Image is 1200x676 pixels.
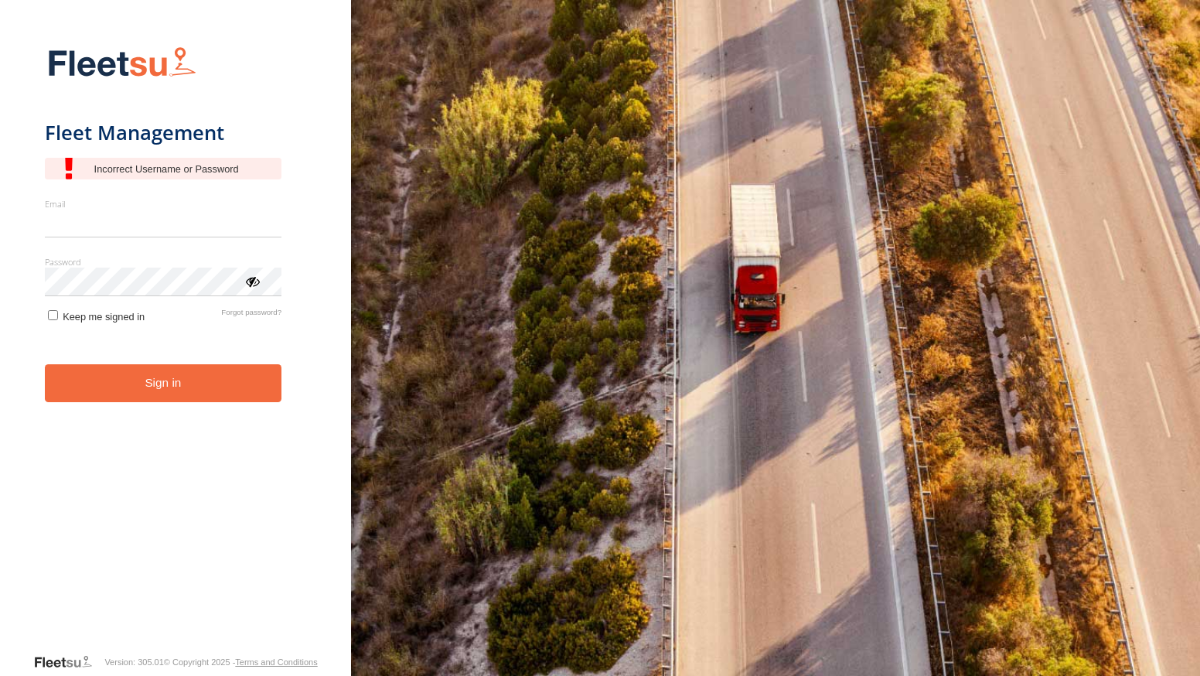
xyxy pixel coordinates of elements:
span: Keep me signed in [63,311,145,323]
h1: Fleet Management [45,120,282,145]
button: Sign in [45,364,282,402]
label: Password [45,256,282,268]
a: Visit our Website [33,654,104,670]
form: main [45,37,307,653]
div: ViewPassword [244,273,260,288]
a: Terms and Conditions [235,657,317,667]
a: Forgot password? [221,308,281,323]
div: Version: 305.01 [104,657,163,667]
label: Email [45,198,282,210]
img: Fleetsu [45,43,199,83]
div: © Copyright 2025 - [164,657,318,667]
input: Keep me signed in [48,310,58,320]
